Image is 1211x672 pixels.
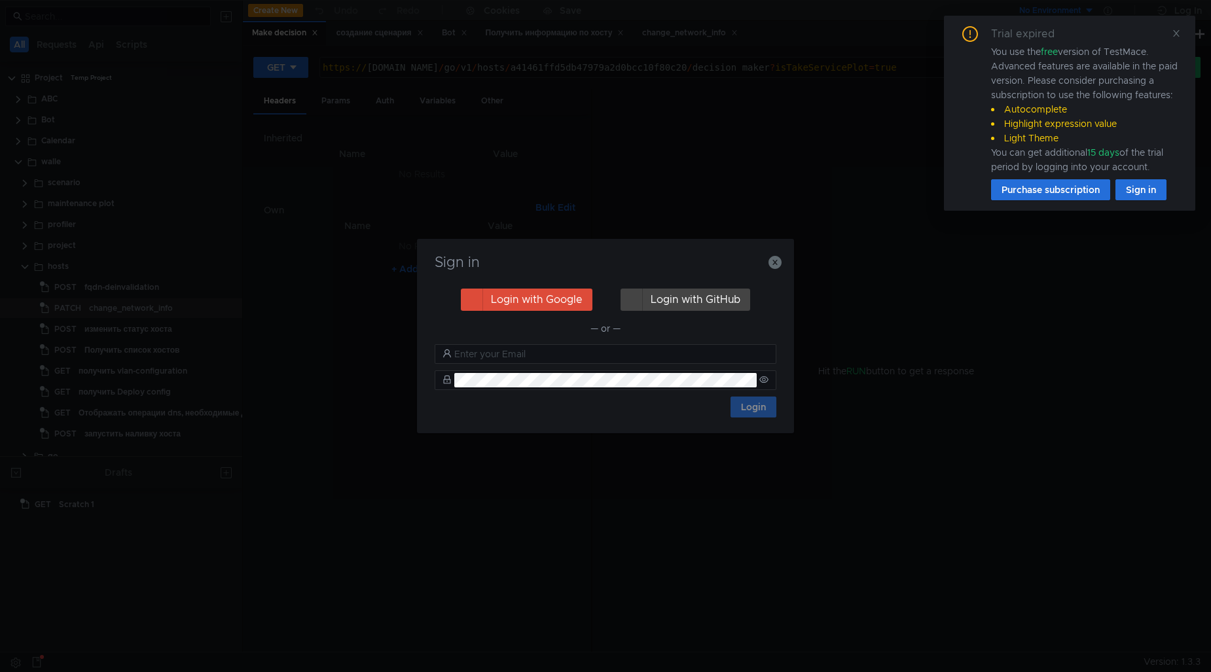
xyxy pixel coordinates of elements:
[433,255,778,270] h3: Sign in
[1041,46,1058,58] span: free
[461,289,592,311] button: Login with Google
[1087,147,1119,158] span: 15 days
[991,116,1180,131] li: Highlight expression value
[621,289,750,311] button: Login with GitHub
[991,179,1110,200] button: Purchase subscription
[991,44,1180,174] div: You use the version of TestMace. Advanced features are available in the paid version. Please cons...
[435,321,776,336] div: — or —
[991,26,1070,42] div: Trial expired
[991,145,1180,174] div: You can get additional of the trial period by logging into your account.
[991,102,1180,116] li: Autocomplete
[991,131,1180,145] li: Light Theme
[454,347,768,361] input: Enter your Email
[1115,179,1166,200] button: Sign in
